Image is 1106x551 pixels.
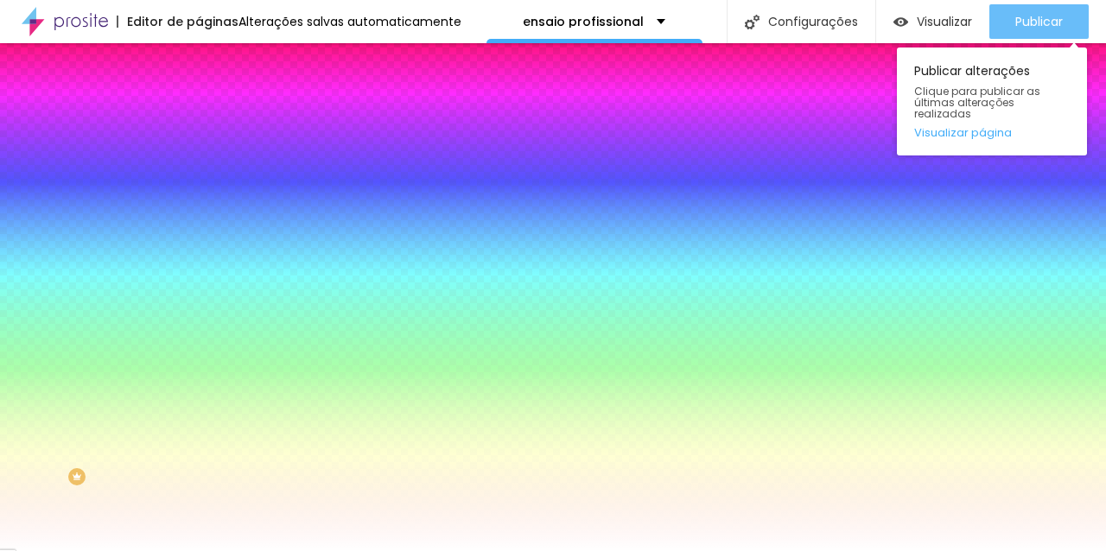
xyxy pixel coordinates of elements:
font: Visualizar [917,13,972,30]
font: Configurações [768,13,858,30]
font: Publicar [1015,13,1063,30]
font: Alterações salvas automaticamente [238,13,461,30]
a: Visualizar página [914,127,1070,138]
font: Visualizar página [914,124,1012,141]
button: Visualizar [876,4,989,39]
img: Ícone [745,15,760,29]
font: Publicar alterações [914,62,1030,79]
font: Clique para publicar as últimas alterações realizadas [914,84,1040,121]
button: Publicar [989,4,1089,39]
font: ensaio profissional [523,13,644,30]
img: view-1.svg [893,15,908,29]
font: Editor de páginas [127,13,238,30]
